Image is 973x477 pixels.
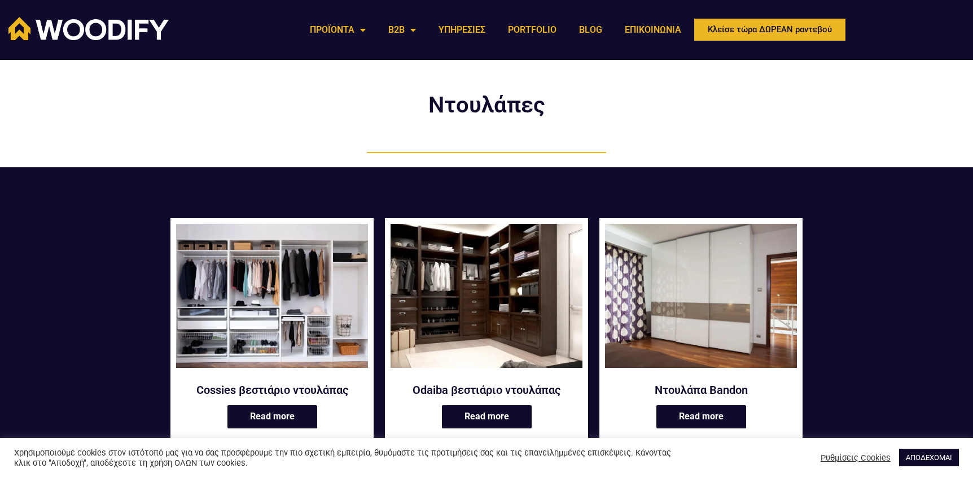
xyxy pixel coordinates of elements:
div: Χρησιμοποιούμε cookies στον ιστότοπό μας για να σας προσφέρουμε την πιο σχετική εμπειρία, θυμόμασ... [14,448,676,468]
h2: Ντουλάπες [351,94,622,116]
a: ΑΠΟΔΕΧΟΜΑΙ [899,449,959,466]
a: B2B [377,17,427,43]
img: Woodify [8,17,169,40]
a: Cossies βεστιάριο ντουλάπας [176,224,368,375]
nav: Menu [299,17,693,43]
a: ΠΡΟΪΟΝΤΑ [299,17,377,43]
a: PORTFOLIO [497,17,568,43]
a: Ντουλάπα Bandon [605,383,797,397]
a: Read more about “Odaiba βεστιάριο ντουλάπας” [442,405,532,428]
a: ΕΠΙΚΟΙΝΩΝΙΑ [613,17,693,43]
a: Ντουλάπα Bandon [605,224,797,375]
a: Odaiba βεστιάριο ντουλάπας [391,383,582,397]
a: Ρυθμίσεις Cookies [821,453,891,463]
a: Odaiba βεστιάριο ντουλάπας [391,224,582,375]
a: BLOG [568,17,613,43]
a: Read more about “Ντουλάπα Bandon” [656,405,746,428]
a: Κλείσε τώρα ΔΩΡΕΑΝ ραντεβού [693,17,847,42]
a: Cossies βεστιάριο ντουλάπας [176,383,368,397]
a: ΥΠΗΡΕΣΙΕΣ [427,17,497,43]
a: Read more about “Cossies βεστιάριο ντουλάπας” [227,405,317,428]
span: Κλείσε τώρα ΔΩΡΕΑΝ ραντεβού [708,25,832,34]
